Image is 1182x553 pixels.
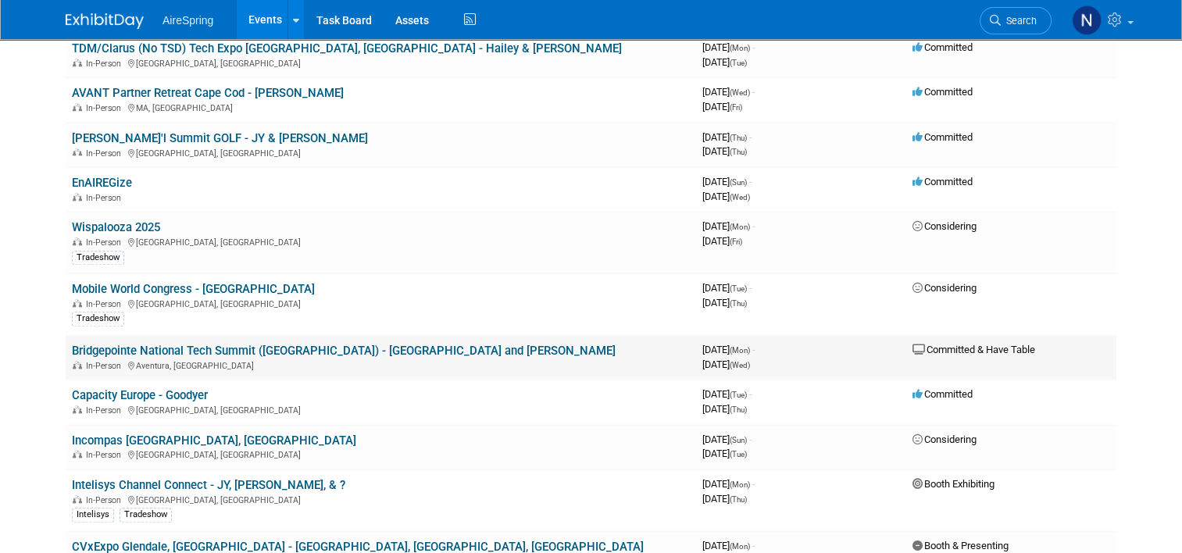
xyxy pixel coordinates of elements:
[752,220,755,232] span: -
[72,86,344,100] a: AVANT Partner Retreat Cape Cod - [PERSON_NAME]
[702,235,742,247] span: [DATE]
[72,235,690,248] div: [GEOGRAPHIC_DATA], [GEOGRAPHIC_DATA]
[86,193,126,203] span: In-Person
[73,148,82,156] img: In-Person Event
[730,361,750,369] span: (Wed)
[86,103,126,113] span: In-Person
[66,13,144,29] img: ExhibitDay
[730,450,747,458] span: (Tue)
[912,540,1009,551] span: Booth & Presenting
[86,59,126,69] span: In-Person
[912,86,973,98] span: Committed
[72,448,690,460] div: [GEOGRAPHIC_DATA], [GEOGRAPHIC_DATA]
[730,178,747,187] span: (Sun)
[72,388,208,402] a: Capacity Europe - Goodyer
[730,237,742,246] span: (Fri)
[702,131,752,143] span: [DATE]
[912,478,995,490] span: Booth Exhibiting
[730,436,747,444] span: (Sun)
[72,56,690,69] div: [GEOGRAPHIC_DATA], [GEOGRAPHIC_DATA]
[72,41,622,55] a: TDM/Clarus (No TSD) Tech Expo [GEOGRAPHIC_DATA], [GEOGRAPHIC_DATA] - Hailey & [PERSON_NAME]
[72,251,124,265] div: Tradeshow
[702,540,755,551] span: [DATE]
[912,388,973,400] span: Committed
[730,223,750,231] span: (Mon)
[73,450,82,458] img: In-Person Event
[702,359,750,370] span: [DATE]
[72,220,160,234] a: Wispalooza 2025
[730,59,747,67] span: (Tue)
[702,448,747,459] span: [DATE]
[730,103,742,112] span: (Fri)
[752,478,755,490] span: -
[86,450,126,460] span: In-Person
[752,86,755,98] span: -
[702,86,755,98] span: [DATE]
[730,88,750,97] span: (Wed)
[980,7,1052,34] a: Search
[730,284,747,293] span: (Tue)
[702,56,747,68] span: [DATE]
[72,403,690,416] div: [GEOGRAPHIC_DATA], [GEOGRAPHIC_DATA]
[73,405,82,413] img: In-Person Event
[702,493,747,505] span: [DATE]
[72,312,124,326] div: Tradeshow
[86,495,126,505] span: In-Person
[73,237,82,245] img: In-Person Event
[162,14,213,27] span: AireSpring
[702,220,755,232] span: [DATE]
[730,134,747,142] span: (Thu)
[72,508,114,522] div: Intelisys
[86,405,126,416] span: In-Person
[72,101,690,113] div: MA, [GEOGRAPHIC_DATA]
[120,508,172,522] div: Tradeshow
[730,148,747,156] span: (Thu)
[912,220,977,232] span: Considering
[72,146,690,159] div: [GEOGRAPHIC_DATA], [GEOGRAPHIC_DATA]
[752,540,755,551] span: -
[72,359,690,371] div: Aventura, [GEOGRAPHIC_DATA]
[702,41,755,53] span: [DATE]
[86,299,126,309] span: In-Person
[702,297,747,309] span: [DATE]
[730,542,750,551] span: (Mon)
[702,388,752,400] span: [DATE]
[752,41,755,53] span: -
[702,478,755,490] span: [DATE]
[730,44,750,52] span: (Mon)
[730,405,747,414] span: (Thu)
[702,344,755,355] span: [DATE]
[702,176,752,187] span: [DATE]
[912,433,977,445] span: Considering
[72,433,356,448] a: Incompas [GEOGRAPHIC_DATA], [GEOGRAPHIC_DATA]
[702,101,742,112] span: [DATE]
[702,282,752,294] span: [DATE]
[730,480,750,489] span: (Mon)
[912,282,977,294] span: Considering
[749,282,752,294] span: -
[730,495,747,504] span: (Thu)
[730,391,747,399] span: (Tue)
[749,176,752,187] span: -
[730,193,750,202] span: (Wed)
[72,297,690,309] div: [GEOGRAPHIC_DATA], [GEOGRAPHIC_DATA]
[749,433,752,445] span: -
[752,344,755,355] span: -
[912,41,973,53] span: Committed
[730,346,750,355] span: (Mon)
[86,148,126,159] span: In-Person
[749,388,752,400] span: -
[702,145,747,157] span: [DATE]
[72,282,315,296] a: Mobile World Congress - [GEOGRAPHIC_DATA]
[1072,5,1102,35] img: Natalie Pyron
[73,299,82,307] img: In-Person Event
[73,361,82,369] img: In-Person Event
[73,495,82,503] img: In-Person Event
[72,176,132,190] a: EnAIREGize
[702,191,750,202] span: [DATE]
[86,237,126,248] span: In-Person
[72,131,368,145] a: [PERSON_NAME]'l Summit GOLF - JY & [PERSON_NAME]
[730,299,747,308] span: (Thu)
[86,361,126,371] span: In-Person
[72,344,616,358] a: Bridgepointe National Tech Summit ([GEOGRAPHIC_DATA]) - [GEOGRAPHIC_DATA] and [PERSON_NAME]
